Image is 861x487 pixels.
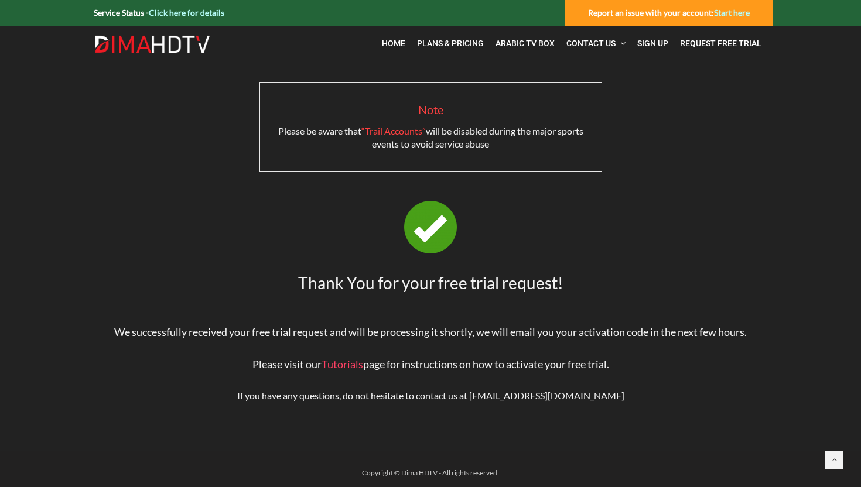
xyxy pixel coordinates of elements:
[825,451,843,469] a: Back to top
[252,358,609,371] span: Please visit our page for instructions on how to activate your free trial.
[496,39,555,48] span: Arabic TV Box
[561,32,631,56] a: Contact Us
[411,32,490,56] a: Plans & Pricing
[237,390,624,401] span: If you have any questions, do not hesitate to contact us at [EMAIL_ADDRESS][DOMAIN_NAME]
[404,201,457,253] img: tick
[382,39,405,48] span: Home
[418,102,443,116] span: Note
[88,466,773,480] div: Copyright © Dima HDTV - All rights reserved.
[298,273,563,293] span: Thank You for your free trial request!
[94,8,224,18] strong: Service Status -
[114,325,747,338] span: We successfully received your free trial request and will be processing it shortly, we will email...
[631,32,674,56] a: Sign Up
[637,39,668,48] span: Sign Up
[417,39,484,48] span: Plans & Pricing
[322,358,363,371] a: Tutorials
[149,8,224,18] a: Click here for details
[588,8,750,18] strong: Report an issue with your account:
[714,8,750,18] a: Start here
[566,39,616,48] span: Contact Us
[376,32,411,56] a: Home
[490,32,561,56] a: Arabic TV Box
[361,125,426,136] span: “Trail Accounts”
[94,35,211,54] img: Dima HDTV
[278,125,583,149] span: Please be aware that will be disabled during the major sports events to avoid service abuse
[680,39,761,48] span: Request Free Trial
[674,32,767,56] a: Request Free Trial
